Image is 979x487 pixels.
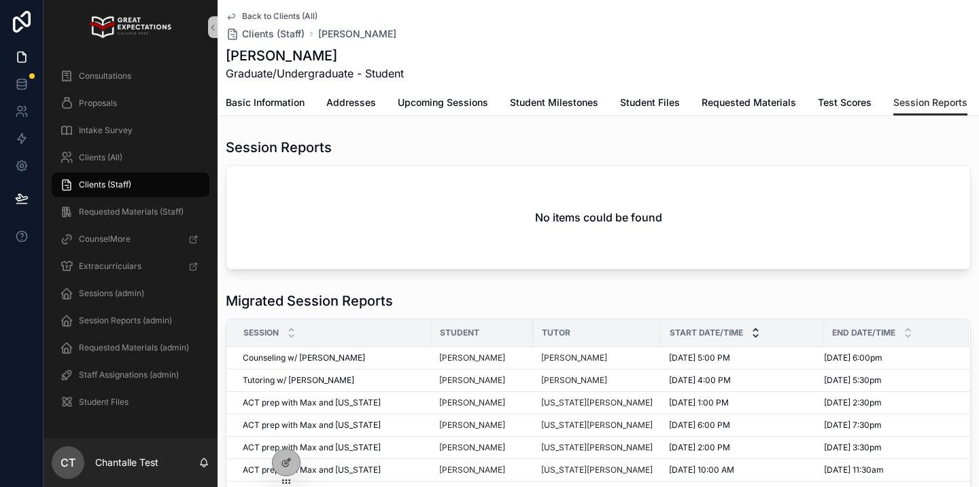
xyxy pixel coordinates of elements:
[79,98,117,109] span: Proposals
[79,125,133,136] span: Intake Survey
[398,90,488,118] a: Upcoming Sessions
[52,254,209,278] a: Extracurriculars
[242,11,317,22] span: Back to Clients (All)
[893,90,967,116] a: Session Reports
[439,375,505,386] a: [PERSON_NAME]
[44,54,218,432] div: scrollable content
[226,65,404,82] span: Graduate/Undergraduate - Student
[226,291,393,310] h1: Migrated Session Reports
[824,375,952,386] a: [DATE] 5:30pm
[61,454,75,471] span: CT
[95,456,158,469] p: Chantalle Test
[824,465,884,475] span: [DATE] 11:30am
[669,397,815,408] a: [DATE] 1:00 PM
[669,353,730,363] span: [DATE] 5:00 PM
[226,11,317,22] a: Back to Clients (All)
[541,465,653,475] a: [US_STATE][PERSON_NAME]
[439,397,525,408] a: [PERSON_NAME]
[439,442,525,453] a: [PERSON_NAME]
[52,308,209,333] a: Session Reports (admin)
[824,420,952,431] a: [DATE] 7:30pm
[620,96,680,109] span: Student Files
[669,375,815,386] a: [DATE] 4:00 PM
[541,375,607,386] span: [PERSON_NAME]
[439,375,525,386] a: [PERSON_NAME]
[818,90,872,118] a: Test Scores
[90,16,171,38] img: App logo
[226,46,404,65] h1: [PERSON_NAME]
[541,397,653,408] a: [US_STATE][PERSON_NAME]
[226,27,305,41] a: Clients (Staff)
[510,90,598,118] a: Student Milestones
[243,442,423,453] a: ACT prep with Max and [US_STATE]
[326,90,376,118] a: Addresses
[541,375,653,386] a: [PERSON_NAME]
[79,234,131,245] span: CounselMore
[79,206,184,217] span: Requested Materials (Staff)
[824,465,952,475] a: [DATE] 11:30am
[535,209,662,226] h2: No items could be found
[318,27,396,41] a: [PERSON_NAME]
[243,420,423,431] a: ACT prep with Max and [US_STATE]
[243,442,381,453] span: ACT prep with Max and [US_STATE]
[52,118,209,143] a: Intake Survey
[242,27,305,41] span: Clients (Staff)
[824,375,882,386] span: [DATE] 5:30pm
[541,420,653,431] a: [US_STATE][PERSON_NAME]
[79,71,131,82] span: Consultations
[439,465,505,475] a: [PERSON_NAME]
[243,465,423,475] a: ACT prep with Max and [US_STATE]
[439,397,505,408] a: [PERSON_NAME]
[541,442,653,453] a: [US_STATE][PERSON_NAME]
[702,90,796,118] a: Requested Materials
[893,96,967,109] span: Session Reports
[439,353,505,363] a: [PERSON_NAME]
[243,397,423,408] a: ACT prep with Max and [US_STATE]
[79,397,128,408] span: Student Files
[669,420,815,431] a: [DATE] 6:00 PM
[79,315,172,326] span: Session Reports (admin)
[439,420,505,431] a: [PERSON_NAME]
[439,420,525,431] a: [PERSON_NAME]
[52,200,209,224] a: Requested Materials (Staff)
[440,327,479,338] span: Student
[824,397,882,408] span: [DATE] 2:30pm
[79,369,179,380] span: Staff Assignations (admin)
[541,353,607,363] a: [PERSON_NAME]
[669,353,815,363] a: [DATE] 5:00 PM
[818,96,872,109] span: Test Scores
[620,90,680,118] a: Student Files
[832,327,895,338] span: End Date/Time
[510,96,598,109] span: Student Milestones
[52,336,209,360] a: Requested Materials (admin)
[326,96,376,109] span: Addresses
[243,375,423,386] a: Tutoring w/ [PERSON_NAME]
[79,288,144,299] span: Sessions (admin)
[669,442,730,453] span: [DATE] 2:00 PM
[824,353,882,363] span: [DATE] 6:00pm
[824,420,882,431] span: [DATE] 7:30pm
[226,90,305,118] a: Basic Information
[669,375,731,386] span: [DATE] 4:00 PM
[52,363,209,387] a: Staff Assignations (admin)
[670,327,743,338] span: Start Date/Time
[439,353,525,363] a: [PERSON_NAME]
[79,179,131,190] span: Clients (Staff)
[52,64,209,88] a: Consultations
[243,420,381,431] span: ACT prep with Max and [US_STATE]
[243,375,354,386] span: Tutoring w/ [PERSON_NAME]
[541,353,653,363] a: [PERSON_NAME]
[52,390,209,414] a: Student Files
[243,353,423,363] a: Counseling w/ [PERSON_NAME]
[226,138,332,157] h1: Session Reports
